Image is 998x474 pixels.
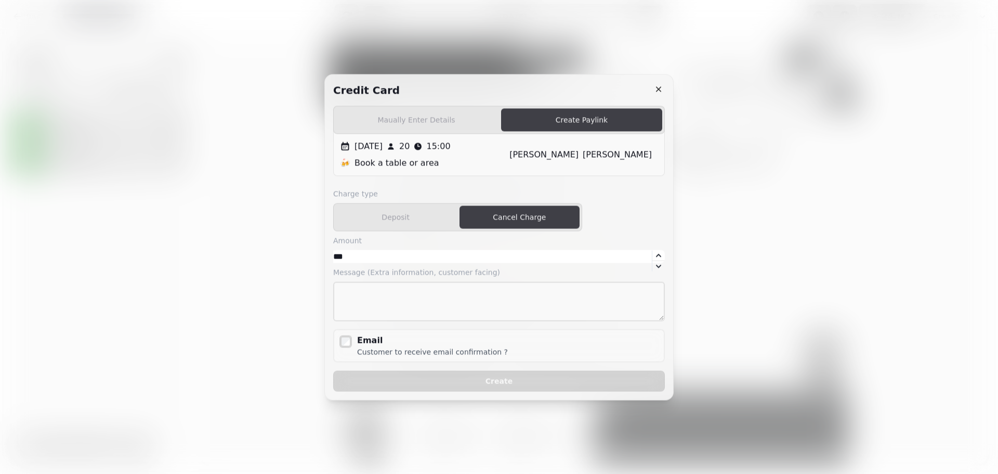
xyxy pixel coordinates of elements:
label: Cancel Charge [459,206,579,228]
label: Create Paylink [501,108,662,131]
label: Message (Extra information, customer facing) [333,267,665,277]
div: Customer to receive email confirmation ? [357,347,508,357]
span: Create [342,377,656,385]
label: Charge type [333,188,582,199]
label: Deposit [336,206,455,228]
button: Create [333,370,665,391]
h2: Credit Card [333,83,400,97]
label: Maually Enter Details [336,108,497,131]
label: Amount [333,235,665,246]
div: Email [357,334,508,347]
